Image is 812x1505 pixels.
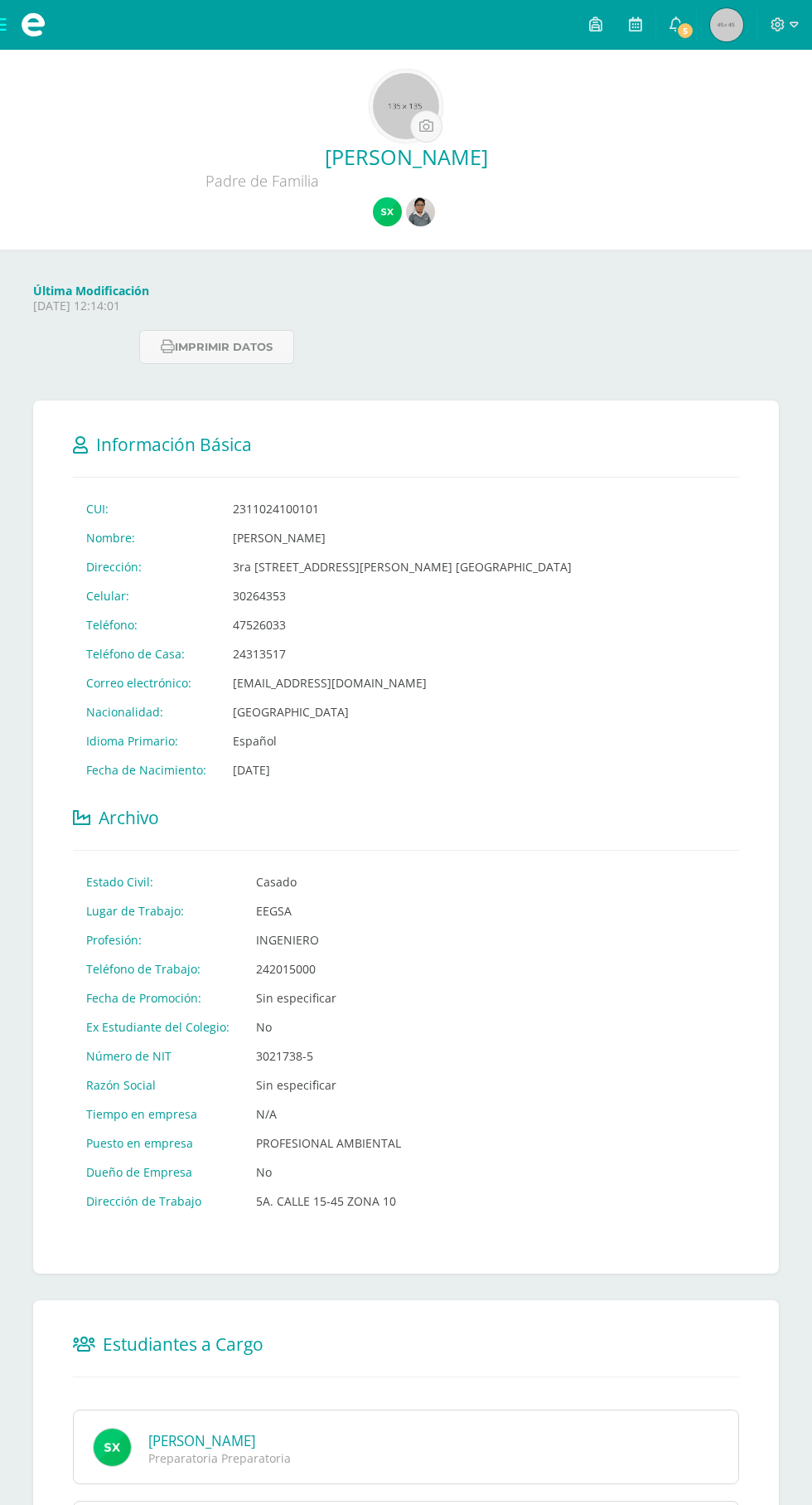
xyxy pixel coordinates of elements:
td: 242015000 [243,954,414,983]
td: [EMAIL_ADDRESS][DOMAIN_NAME] [220,668,585,697]
span: 5 [676,22,694,40]
td: Tiempo en empresa [73,1100,243,1129]
img: 45x45 [710,8,743,41]
td: 5A. CALLE 15-45 ZONA 10 [243,1187,414,1216]
button: Imprimir datos [139,330,294,364]
td: 3021738-5 [243,1041,414,1070]
p: [DATE] 12:14:01 [33,299,779,313]
span: Información Básica [96,433,252,456]
td: Fecha de Promoción: [73,983,243,1012]
td: 24313517 [220,639,585,668]
td: Teléfono: [73,610,220,639]
td: Nacionalidad: [73,697,220,726]
img: 135x135 [373,73,439,139]
td: Teléfono de Casa: [73,639,220,668]
td: No [243,1158,414,1187]
td: N/A [243,1100,414,1129]
td: Teléfono de Trabajo: [73,954,243,983]
div: Preparatoria Preparatoria [148,1450,709,1466]
td: [PERSON_NAME] [220,523,585,552]
td: 2311024100101 [220,494,585,523]
td: [GEOGRAPHIC_DATA] [220,697,585,726]
td: Ex Estudiante del Colegio: [73,1012,243,1041]
img: avatar5330.png [93,1428,132,1467]
td: EEGSA [243,896,414,925]
a: [PERSON_NAME] [13,143,799,171]
td: PROFESIONAL AMBIENTAL [243,1129,414,1158]
td: 3ra [STREET_ADDRESS][PERSON_NAME] [GEOGRAPHIC_DATA] [220,552,585,581]
td: Sin especificar [243,983,414,1012]
td: Lugar de Trabajo: [73,896,243,925]
td: Razón Social [73,1070,243,1100]
div: Padre de Familia [13,171,510,191]
td: Casado [243,867,414,896]
td: Puesto en empresa [73,1129,243,1158]
td: Correo electrónico: [73,668,220,697]
td: Número de NIT [73,1041,243,1070]
td: Dirección: [73,552,220,581]
img: b3d0123d2635c10033f7c85a07831338.png [406,197,435,226]
td: Dirección de Trabajo [73,1187,243,1216]
td: 30264353 [220,581,585,610]
td: INGENIERO [243,925,414,954]
img: 91cf44c7c8949153f89fb739fd1d0350.png [373,197,402,226]
span: Estudiantes a Cargo [103,1333,263,1356]
td: 47526033 [220,610,585,639]
td: Idioma Primario: [73,726,220,755]
td: [DATE] [220,755,585,784]
td: Dueño de Empresa [73,1158,243,1187]
td: Nombre: [73,523,220,552]
a: [PERSON_NAME] [148,1431,255,1450]
h4: Última Modificación [33,283,779,299]
td: Español [220,726,585,755]
td: No [243,1012,414,1041]
td: CUI: [73,494,220,523]
td: Profesión: [73,925,243,954]
span: Archivo [99,806,159,829]
td: Sin especificar [243,1070,414,1100]
td: Estado Civil: [73,867,243,896]
td: Celular: [73,581,220,610]
td: Fecha de Nacimiento: [73,755,220,784]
